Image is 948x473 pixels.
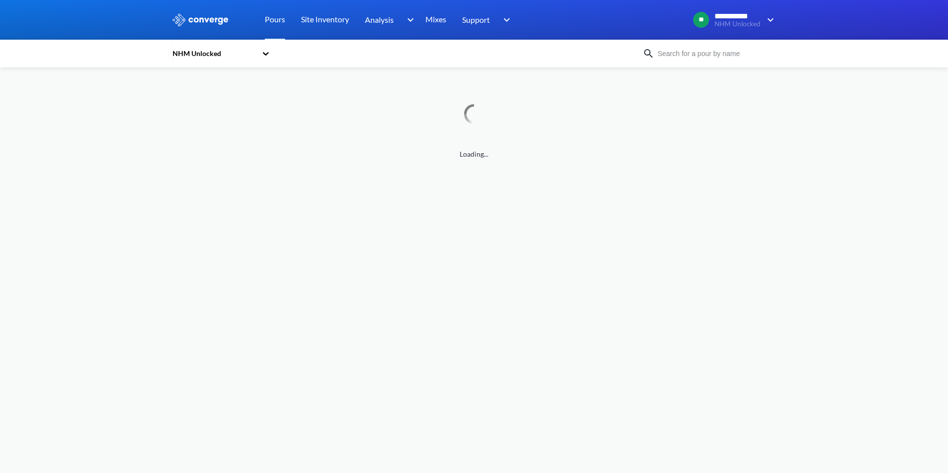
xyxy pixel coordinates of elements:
[462,13,490,26] span: Support
[654,48,774,59] input: Search for a pour by name
[761,14,776,26] img: downArrow.svg
[172,149,776,160] span: Loading...
[172,13,229,26] img: logo_ewhite.svg
[714,20,761,28] span: NHM Unlocked
[401,14,416,26] img: downArrow.svg
[172,48,257,59] div: NHM Unlocked
[497,14,513,26] img: downArrow.svg
[365,13,394,26] span: Analysis
[643,48,654,59] img: icon-search.svg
